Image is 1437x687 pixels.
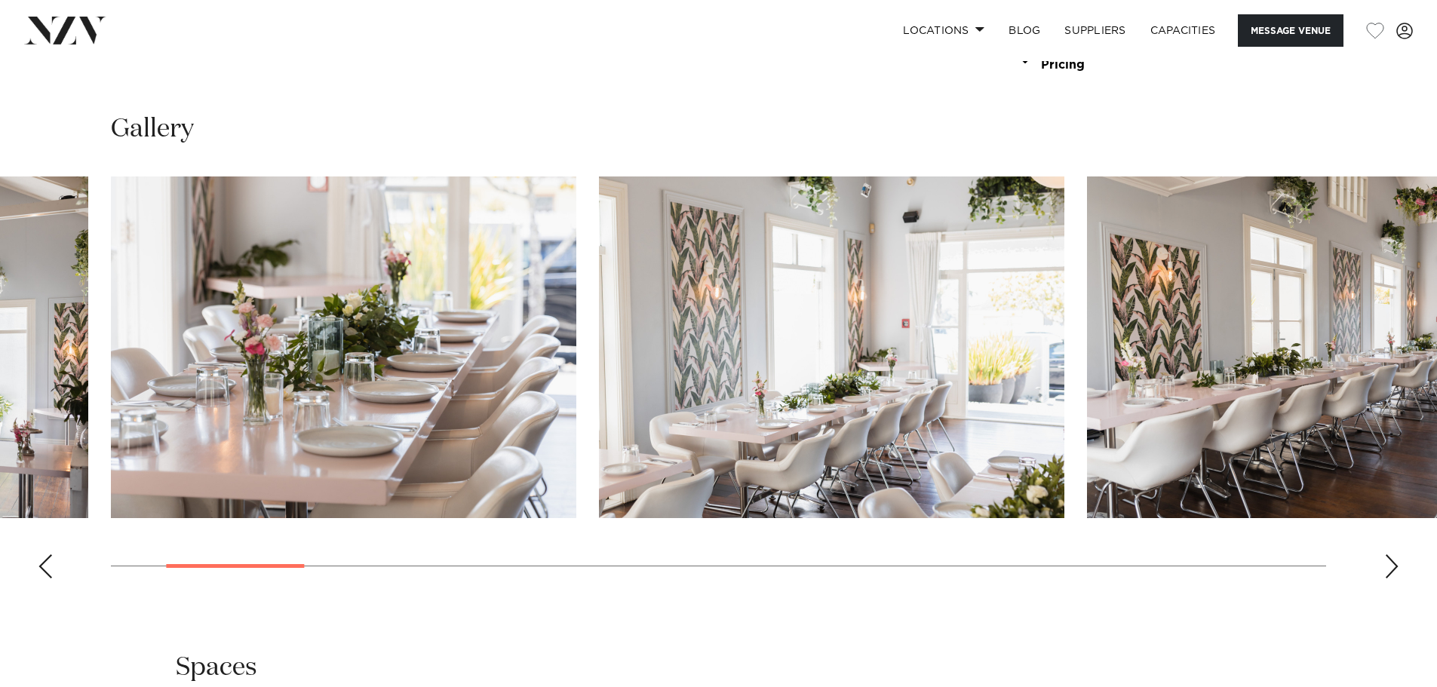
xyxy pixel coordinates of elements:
a: BLOG [996,14,1052,47]
h2: Gallery [111,112,194,146]
button: Message Venue [1238,14,1343,47]
a: Capacities [1138,14,1228,47]
img: nzv-logo.png [24,17,106,44]
swiper-slide: 2 / 22 [111,176,576,518]
a: Locations [891,14,996,47]
a: SUPPLIERS [1052,14,1138,47]
swiper-slide: 3 / 22 [599,176,1064,518]
h2: Spaces [176,651,257,685]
